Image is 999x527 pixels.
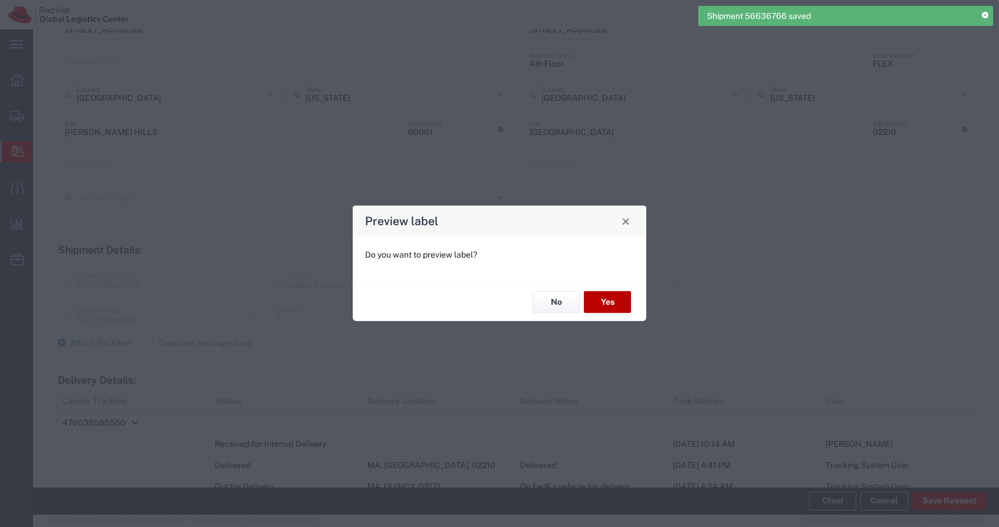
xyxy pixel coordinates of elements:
button: Yes [584,291,631,313]
button: Close [617,213,634,229]
p: Do you want to preview label? [365,249,634,261]
button: No [533,291,580,313]
h4: Preview label [365,212,438,229]
span: Shipment 56636766 saved [707,10,811,22]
